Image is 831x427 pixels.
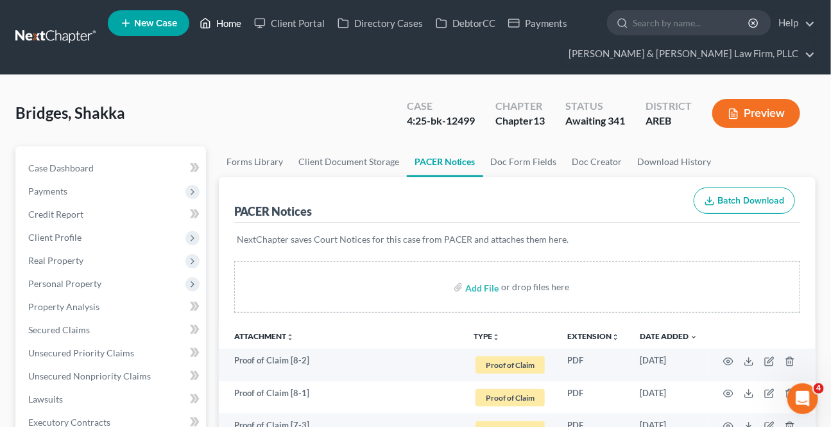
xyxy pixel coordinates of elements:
a: Directory Cases [331,12,429,35]
span: Batch Download [717,195,784,206]
div: 4:25-bk-12499 [407,114,475,128]
div: Status [565,99,625,114]
div: PACER Notices [234,204,312,219]
span: Proof of Claim [475,389,545,406]
iframe: Intercom live chat [787,383,818,414]
a: Unsecured Nonpriority Claims [18,365,206,388]
a: Doc Form Fields [483,146,565,177]
a: Lawsuits [18,388,206,411]
button: Preview [712,99,800,128]
span: Payments [28,186,67,196]
input: Search by name... [633,11,750,35]
a: Client Portal [248,12,331,35]
span: Client Profile [28,232,81,243]
p: NextChapter saves Court Notices for this case from PACER and attaches them here. [237,233,798,246]
a: Extensionunfold_more [567,331,619,341]
a: Forms Library [219,146,291,177]
i: expand_more [690,333,698,341]
div: Chapter [495,114,545,128]
a: Proof of Claim [474,387,547,408]
div: Chapter [495,99,545,114]
span: Unsecured Nonpriority Claims [28,370,151,381]
span: Personal Property [28,278,101,289]
td: Proof of Claim [8-1] [219,381,463,414]
span: Proof of Claim [475,356,545,374]
td: [DATE] [630,381,708,414]
span: Credit Report [28,209,83,220]
button: TYPEunfold_more [474,333,500,341]
div: Awaiting 341 [565,114,625,128]
div: AREB [646,114,692,128]
a: Client Document Storage [291,146,407,177]
span: Secured Claims [28,324,90,335]
td: Proof of Claim [8-2] [219,349,463,381]
a: Date Added expand_more [640,331,698,341]
a: Payments [502,12,574,35]
a: Credit Report [18,203,206,226]
a: Property Analysis [18,295,206,318]
i: unfold_more [286,333,294,341]
span: 4 [814,383,824,394]
span: Bridges, Shakka [15,103,125,122]
a: [PERSON_NAME] & [PERSON_NAME] Law Firm, PLLC [562,42,815,65]
td: PDF [557,349,630,381]
span: Unsecured Priority Claims [28,347,134,358]
div: or drop files here [501,281,569,293]
a: Attachmentunfold_more [234,331,294,341]
td: PDF [557,381,630,414]
a: Home [193,12,248,35]
span: 13 [533,114,545,126]
a: Download History [630,146,719,177]
span: Property Analysis [28,301,99,312]
span: Real Property [28,255,83,266]
a: Proof of Claim [474,354,547,376]
span: Case Dashboard [28,162,94,173]
button: Batch Download [694,187,795,214]
a: DebtorCC [429,12,502,35]
span: New Case [134,19,177,28]
a: PACER Notices [407,146,483,177]
div: District [646,99,692,114]
div: Case [407,99,475,114]
a: Help [772,12,815,35]
a: Doc Creator [565,146,630,177]
td: [DATE] [630,349,708,381]
a: Case Dashboard [18,157,206,180]
i: unfold_more [612,333,619,341]
span: Lawsuits [28,394,63,405]
a: Unsecured Priority Claims [18,342,206,365]
a: Secured Claims [18,318,206,342]
i: unfold_more [492,333,500,341]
